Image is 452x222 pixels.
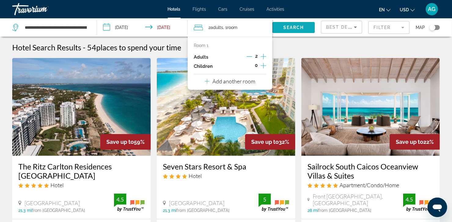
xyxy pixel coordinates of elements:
[12,43,81,52] h1: Hotel Search Results
[157,58,295,156] img: Hotel image
[163,162,289,171] a: Seven Stars Resort & Spa
[424,3,440,16] button: User Menu
[247,53,252,61] button: Decrement adults
[396,139,423,145] span: Save up to
[18,162,145,180] a: The Ritz Carlton Residences [GEOGRAPHIC_DATA]
[272,22,315,33] button: Search
[428,198,447,217] iframe: Button to launch messaging window
[12,58,151,156] img: Hotel image
[87,43,181,52] h2: 54
[425,25,440,30] button: Toggle map
[416,23,425,32] span: Map
[194,55,208,60] p: Adults
[24,200,80,206] span: [GEOGRAPHIC_DATA]
[114,194,145,212] img: trustyou-badge.svg
[307,162,434,180] a: Sailrock South Caicos Oceanview Villas & Suites
[379,5,391,14] button: Change language
[106,139,134,145] span: Save up to
[390,134,440,150] div: 22%
[259,194,289,212] img: trustyou-badge.svg
[326,24,357,31] mat-select: Sort by
[403,196,415,203] div: 4.5
[251,139,279,145] span: Save up to
[97,18,188,37] button: Check-in date: Oct 4, 2025 Check-out date: Oct 7, 2025
[403,194,434,212] img: trustyou-badge.svg
[267,7,285,12] a: Activities
[326,25,358,30] span: Best Deals
[169,200,224,206] span: [GEOGRAPHIC_DATA]
[211,25,223,30] span: Adults
[100,134,151,150] div: 59%
[194,64,213,69] p: Children
[318,208,371,213] span: from [GEOGRAPHIC_DATA]
[283,25,304,30] span: Search
[245,134,295,150] div: 32%
[163,208,176,213] span: 21.3 mi
[246,63,252,70] button: Decrement children
[193,7,206,12] a: Flights
[301,58,440,156] img: Hotel image
[189,173,202,179] span: Hotel
[212,78,255,85] p: Add another room
[168,7,181,12] a: Hotels
[50,182,64,188] span: Hotel
[307,182,434,188] div: 5 star Apartment
[18,208,32,213] span: 21.3 mi
[208,23,223,32] span: 2
[18,182,145,188] div: 5 star Hotel
[307,208,318,213] span: 28 mi
[261,53,266,62] button: Increment adults
[163,173,289,179] div: 4 star Hotel
[400,5,415,14] button: Change currency
[205,74,255,87] button: Add another room
[12,1,73,17] a: Travorium
[368,21,410,34] button: Filter
[340,182,399,188] span: Apartment/Condo/Home
[176,208,230,213] span: from [GEOGRAPHIC_DATA]
[313,193,403,206] span: Front [GEOGRAPHIC_DATA], [GEOGRAPHIC_DATA]
[261,62,266,71] button: Increment children
[255,54,258,59] span: 2
[379,7,385,12] span: en
[188,18,272,37] button: Travelers: 2 adults, 0 children
[96,43,181,52] span: places to spend your time
[83,43,86,52] span: -
[219,7,228,12] a: Cars
[114,196,126,203] div: 4.5
[259,196,271,203] div: 5
[223,23,237,32] span: , 1
[428,6,436,12] span: AG
[240,7,255,12] a: Cruises
[255,63,258,68] span: 0
[400,7,409,12] span: USD
[194,43,208,48] p: Room 1
[227,25,237,30] span: Room
[32,208,85,213] span: from [GEOGRAPHIC_DATA]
